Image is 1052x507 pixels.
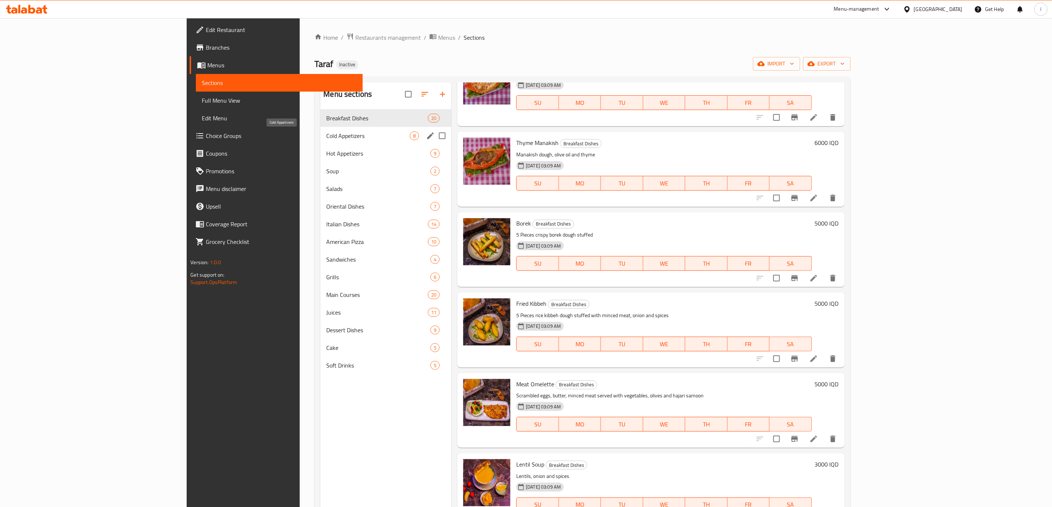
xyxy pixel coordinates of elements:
a: Upsell [190,198,362,215]
p: Lentils, onion and spices [516,472,812,481]
span: Edit Menu [202,114,356,123]
button: Branch-specific-item [786,350,803,368]
button: Branch-specific-item [786,430,803,448]
a: Edit menu item [809,435,818,443]
span: Thyme Manakish [516,137,559,148]
span: Menus [438,33,455,42]
div: items [428,220,440,228]
span: FR [731,339,767,350]
span: Breakfast Dishes [326,114,428,123]
span: SU [520,258,556,269]
button: WE [643,95,686,110]
div: items [430,343,440,352]
span: TH [688,419,725,430]
span: 4 [431,256,439,263]
img: Borek [463,218,510,265]
button: SU [516,337,559,351]
a: Edit Menu [196,109,362,127]
button: MO [559,337,601,351]
span: Main Courses [326,290,428,299]
button: delete [824,109,842,126]
p: Manakish dough, olive oil and thyme [516,150,812,159]
nav: Menu sections [320,106,451,377]
div: Juices11 [320,304,451,321]
span: TU [604,258,640,269]
span: Version: [190,258,208,267]
img: Lentil Soup [463,459,510,506]
span: Menu disclaimer [206,184,356,193]
button: TH [685,417,728,432]
p: 5 Pieces crispy borek dough stuffed [516,230,812,240]
span: Choice Groups [206,131,356,140]
button: delete [824,430,842,448]
span: Select to update [769,110,784,125]
div: Cold Appetizers8edit [320,127,451,145]
div: Dessert Dishes9 [320,321,451,339]
button: MO [559,95,601,110]
button: SA [770,417,812,432]
div: Italian Dishes14 [320,215,451,233]
a: Menu disclaimer [190,180,362,198]
button: SA [770,176,812,191]
button: TU [601,337,643,351]
p: Scrambled eggs, butter, minced meat served with vegetables, olives and hajari samoon [516,391,812,400]
a: Branches [190,39,362,56]
div: American Pizza [326,237,428,246]
span: FR [731,258,767,269]
a: Coverage Report [190,215,362,233]
button: WE [643,417,686,432]
span: Sections [464,33,485,42]
span: Cold Appetizers [326,131,410,140]
div: Menu-management [834,5,879,14]
span: MO [562,97,598,108]
button: FR [728,337,770,351]
div: Sandwiches4 [320,251,451,268]
a: Restaurants management [346,33,421,42]
span: WE [646,419,683,430]
a: Grocery Checklist [190,233,362,251]
div: Hot Appetizers [326,149,430,158]
div: items [430,202,440,211]
span: Juices [326,308,428,317]
span: Soft Drinks [326,361,430,370]
span: 9 [431,150,439,157]
span: WE [646,339,683,350]
a: Coupons [190,145,362,162]
button: delete [824,269,842,287]
span: Select all sections [401,86,416,102]
button: Branch-specific-item [786,109,803,126]
div: items [430,273,440,281]
span: 14 [428,221,439,228]
span: SA [773,258,809,269]
span: [DATE] 03:09 AM [523,162,564,169]
a: Menus [190,56,362,74]
div: items [430,167,440,175]
div: items [428,114,440,123]
div: items [430,149,440,158]
button: import [753,57,800,71]
span: Sandwiches [326,255,430,264]
div: Breakfast Dishes [548,300,590,309]
button: MO [559,417,601,432]
span: Sort sections [416,85,434,103]
span: SU [520,419,556,430]
button: WE [643,337,686,351]
span: Italian Dishes [326,220,428,228]
button: TU [601,417,643,432]
div: items [428,237,440,246]
button: delete [824,189,842,207]
li: / [458,33,461,42]
span: Coverage Report [206,220,356,228]
span: 20 [428,291,439,298]
button: delete [824,350,842,368]
span: SA [773,339,809,350]
a: Edit menu item [809,354,818,363]
span: Full Menu View [202,96,356,105]
img: Meat Omelette [463,379,510,426]
span: Select to update [769,431,784,447]
span: 7 [431,203,439,210]
div: Breakfast Dishes [556,380,597,389]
